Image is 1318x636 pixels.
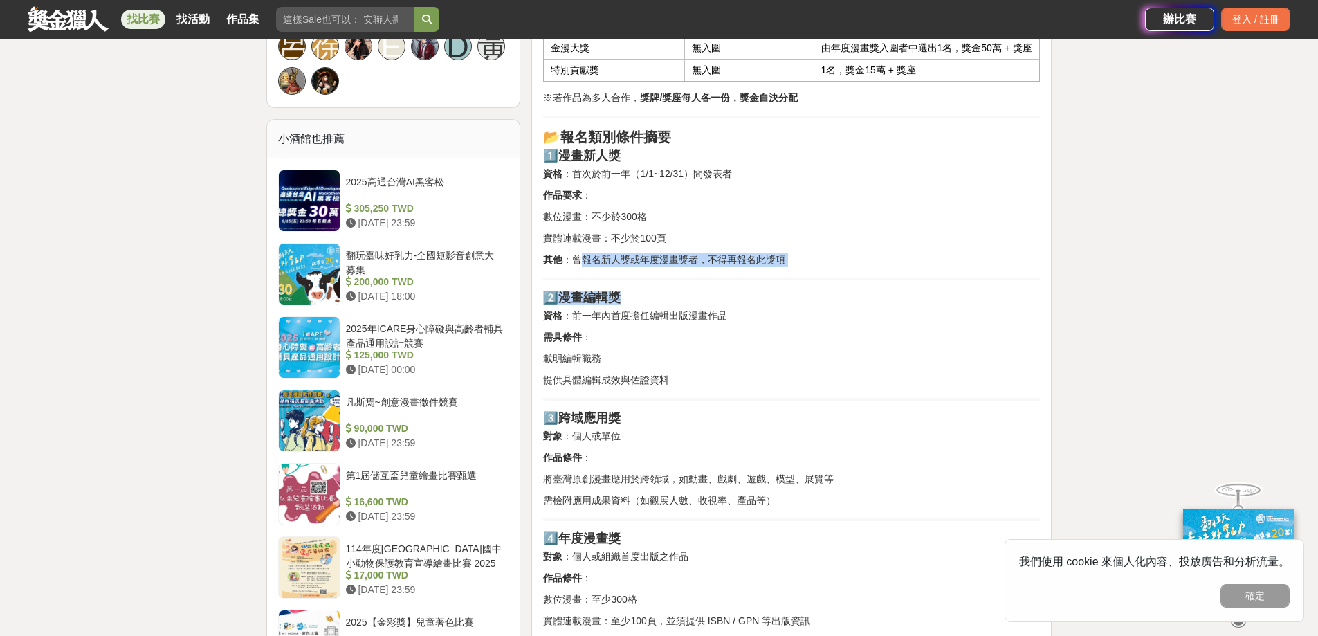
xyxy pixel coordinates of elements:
[543,592,1040,607] p: 數位漫畫：至少300格
[346,436,504,451] div: [DATE] 23:59
[171,10,215,29] a: 找活動
[560,129,671,145] strong: 報名類別條件摘要
[1221,8,1290,31] div: 登入 / 註冊
[346,289,504,304] div: [DATE] 18:00
[543,167,1040,181] p: ：首次於前一年（1/1~12/31）間發表者
[543,331,582,343] strong: 需具條件
[543,572,582,583] strong: 作品條件
[558,531,621,545] strong: 年度漫畫獎
[1145,8,1214,31] a: 辦比賽
[543,531,1040,546] h3: 4️⃣
[311,33,339,60] a: 徐
[312,68,338,94] img: Avatar
[814,60,1040,82] td: 1名，獎金15萬 + 獎座
[346,348,504,363] div: 125,000 TWD
[543,254,562,265] strong: 其他
[121,10,165,29] a: 找比賽
[543,352,1040,366] p: 載明編輯職務
[412,33,438,60] img: Avatar
[543,549,1040,564] p: ：個人或組織首度出版之作品
[346,322,504,348] div: 2025年ICARE身心障礙與高齡者輔具產品通用設計競賽
[278,170,509,232] a: 2025高通台灣AI黑客松 305,250 TWD [DATE] 23:59
[278,243,509,305] a: 翻玩臺味好乳力-全國短影音創意大募集 200,000 TWD [DATE] 18:00
[543,430,562,442] strong: 對象
[684,37,814,60] td: 無入圍
[346,248,504,275] div: 翻玩臺味好乳力-全國短影音創意大募集
[346,568,504,583] div: 17,000 TWD
[543,373,1040,388] p: 提供具體編輯成效與佐證資料
[278,536,509,599] a: 114年度[GEOGRAPHIC_DATA]國中小動物保護教育宣導繪畫比賽 2025 17,000 TWD [DATE] 23:59
[543,309,1040,323] p: ：前一年內首度擔任編輯出版漫畫作品
[814,37,1040,60] td: 由年度漫畫獎入圍者中選出1名，獎金50萬 + 獎座
[543,452,582,463] strong: 作品條件
[543,551,562,562] strong: 對象
[346,363,504,377] div: [DATE] 00:00
[278,316,509,379] a: 2025年ICARE身心障礙與高齡者輔具產品通用設計競賽 125,000 TWD [DATE] 00:00
[543,429,1040,444] p: ：個人或單位
[543,614,1040,628] p: 實體連載漫畫：至少100頁，並須提供 ISBN / GPN 等出版資訊
[543,451,1040,465] p: ：
[558,291,621,305] strong: 漫畫編輯獎
[346,175,504,201] div: 2025高通台灣AI黑客松
[543,330,1040,345] p: ：
[543,190,582,201] strong: 作品要求
[558,149,621,163] strong: 漫畫新人獎
[1019,556,1290,567] span: 我們使用 cookie 來個人化內容、投放廣告和分析流量。
[378,33,405,60] a: E
[346,395,504,421] div: 凡斯焉~創意漫畫徵件競賽
[267,120,520,158] div: 小酒館也推薦
[543,149,1040,163] h3: 1️⃣
[1183,509,1294,601] img: c171a689-fb2c-43c6-a33c-e56b1f4b2190.jpg
[543,571,1040,585] p: ：
[543,310,562,321] strong: 資格
[543,188,1040,203] p: ：
[279,68,305,94] img: Avatar
[278,390,509,452] a: 凡斯焉~創意漫畫徵件競賽 90,000 TWD [DATE] 23:59
[684,60,814,82] td: 無入圍
[543,411,1040,426] h3: 3️⃣
[278,67,306,95] a: Avatar
[346,495,504,509] div: 16,600 TWD
[543,168,562,179] strong: 資格
[411,33,439,60] a: Avatar
[278,33,306,60] a: 呂
[346,216,504,230] div: [DATE] 23:59
[543,291,1040,305] h3: 2️⃣
[346,421,504,436] div: 90,000 TWD
[444,33,472,60] a: D
[543,129,1040,145] h2: 📂
[346,542,504,568] div: 114年度[GEOGRAPHIC_DATA]國中小動物保護教育宣導繪畫比賽 2025
[558,411,621,425] strong: 跨域應用獎
[276,7,414,32] input: 這樣Sale也可以： 安聯人壽創意銷售法募集
[640,92,798,103] strong: 獎牌/獎座每人各一份，獎金自決分配
[346,201,504,216] div: 305,250 TWD
[543,493,1040,508] p: 需檢附應用成果資料（如觀展人數、收視率、產品等）
[278,463,509,525] a: 第1屆儲互盃兒童繪畫比賽甄選 16,600 TWD [DATE] 23:59
[543,472,1040,487] p: 將臺灣原創漫畫應用於跨領域，如動畫、戲劇、遊戲、模型、展覽等
[311,67,339,95] a: Avatar
[543,231,1040,246] p: 實體連載漫畫：不少於100頁
[543,91,1040,105] p: ※若作品為多人合作，
[345,33,372,60] img: Avatar
[543,210,1040,224] p: 數位漫畫：不少於300格
[346,275,504,289] div: 200,000 TWD
[477,33,505,60] a: 黃
[1220,584,1290,608] button: 確定
[221,10,265,29] a: 作品集
[543,253,1040,267] p: ：曾報名新人獎或年度漫畫獎者，不得再報名此獎項
[544,60,684,82] td: 特別貢獻獎
[346,583,504,597] div: [DATE] 23:59
[346,509,504,524] div: [DATE] 23:59
[346,469,504,495] div: 第1屆儲互盃兒童繪畫比賽甄選
[345,33,372,60] a: Avatar
[544,37,684,60] td: 金漫大獎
